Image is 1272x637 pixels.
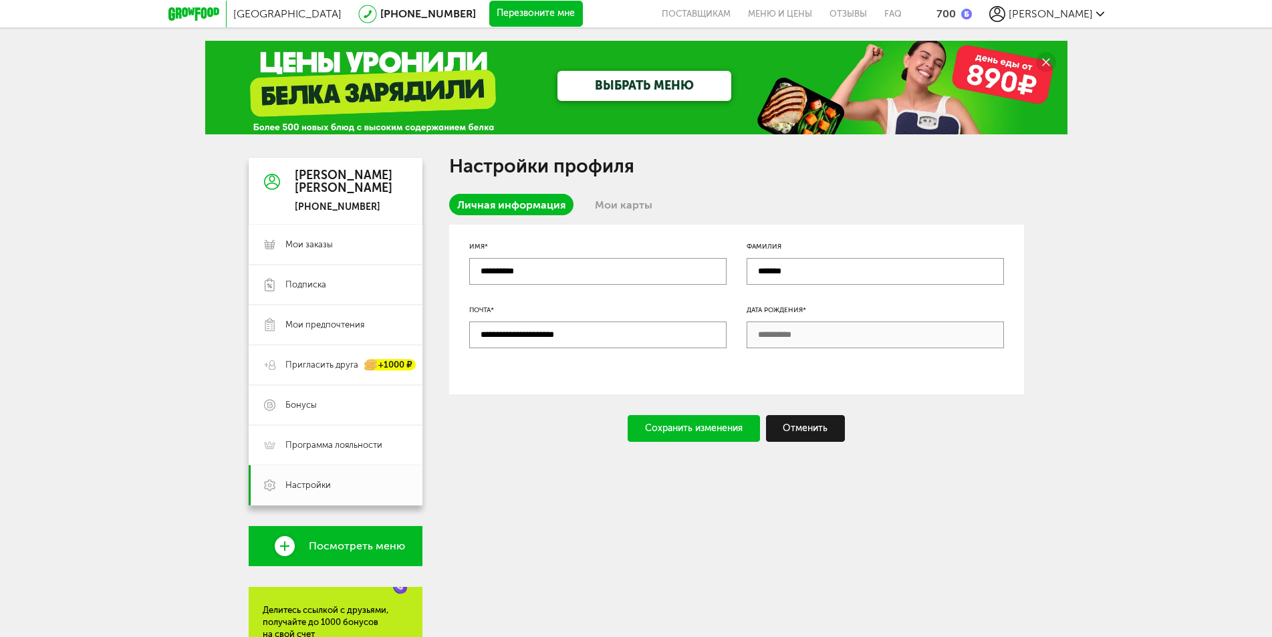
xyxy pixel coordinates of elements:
[309,540,405,552] span: Посмотреть меню
[449,194,574,215] a: Личная информация
[295,169,392,196] div: [PERSON_NAME] [PERSON_NAME]
[285,479,331,491] span: Настройки
[295,201,392,213] div: [PHONE_NUMBER]
[766,415,846,442] div: Отменить
[936,7,956,20] div: 700
[365,360,416,371] div: +1000 ₽
[249,305,422,345] a: Мои предпочтения
[587,194,660,215] a: Мои карты
[557,71,731,101] a: ВЫБРАТЬ МЕНЮ
[249,465,422,505] a: Настройки
[233,7,342,20] span: [GEOGRAPHIC_DATA]
[249,265,422,305] a: Подписка
[249,225,422,265] a: Мои заказы
[489,1,583,27] button: Перезвоните мне
[249,425,422,465] a: Программа лояльности
[1009,7,1093,20] span: [PERSON_NAME]
[285,439,382,451] span: Программа лояльности
[249,345,422,385] a: Пригласить друга +1000 ₽
[285,319,364,331] span: Мои предпочтения
[449,158,1024,175] h1: Настройки профиля
[961,9,972,19] img: bonus_b.cdccf46.png
[628,415,760,442] div: Сохранить изменения
[285,279,326,291] span: Подписка
[285,239,333,251] span: Мои заказы
[469,305,727,315] div: Почта*
[249,526,422,566] a: Посмотреть меню
[380,7,476,20] a: [PHONE_NUMBER]
[747,241,1004,252] div: Фамилия
[285,359,358,371] span: Пригласить друга
[249,385,422,425] a: Бонусы
[285,399,317,411] span: Бонусы
[747,305,1004,315] div: Дата рождения*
